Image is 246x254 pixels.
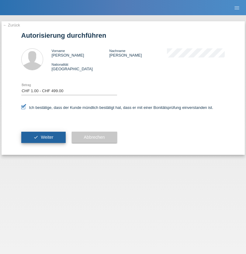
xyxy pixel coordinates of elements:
[52,63,68,66] span: Nationalität
[231,6,243,9] a: menu
[109,48,167,57] div: [PERSON_NAME]
[21,105,213,110] label: Ich bestätige, dass der Kunde mündlich bestätigt hat, dass er mit einer Bonitätsprüfung einversta...
[3,23,20,27] a: ← Zurück
[52,48,109,57] div: [PERSON_NAME]
[109,49,125,53] span: Nachname
[21,32,225,39] h1: Autorisierung durchführen
[72,132,117,143] button: Abbrechen
[84,135,105,140] span: Abbrechen
[52,62,109,71] div: [GEOGRAPHIC_DATA]
[21,132,66,143] button: check Weiter
[234,5,240,11] i: menu
[33,135,38,140] i: check
[41,135,53,140] span: Weiter
[52,49,65,53] span: Vorname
